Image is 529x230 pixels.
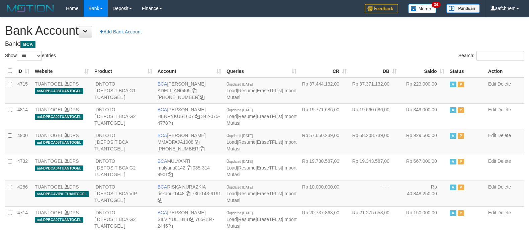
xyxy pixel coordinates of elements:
td: [PERSON_NAME] 342-075-4778 [155,103,224,129]
td: 4715 [15,78,32,104]
span: Paused [458,210,464,216]
a: Resume [238,217,256,222]
a: Resume [238,88,256,93]
img: Feedback.jpg [365,4,398,13]
a: SILVIYUL1818 [158,217,188,222]
span: Paused [458,133,464,139]
label: Search: [458,51,524,61]
span: Active [450,210,456,216]
a: TUANTOGEL [35,184,63,190]
span: updated [DATE] [229,211,253,215]
a: Edit [488,210,496,215]
td: Rp 10.000.000,00 [299,181,349,206]
img: MOTION_logo.png [5,3,56,13]
th: Account: activate to sort column ascending [155,65,224,78]
a: HENRYKUS1607 [158,114,194,119]
a: Copy 4062282031 to clipboard [200,146,204,151]
span: updated [DATE] [229,186,253,189]
td: DPS [32,181,92,206]
a: TUANTOGEL [35,210,63,215]
a: Load [227,217,237,222]
span: updated [DATE] [229,160,253,163]
span: aaf-DPBCA02TUANTOGEL [35,114,83,120]
a: Import Mutasi [227,191,296,203]
td: 4732 [15,155,32,181]
a: EraseTFList [257,114,282,119]
th: Product: activate to sort column ascending [92,65,155,78]
a: Copy SILVIYUL1818 to clipboard [189,217,194,222]
a: Load [227,165,237,170]
select: Showentries [17,51,42,61]
a: Delete [498,210,511,215]
a: Resume [238,114,256,119]
td: IDNTOTO [ DEPOSIT BCA TUANTOGEL ] [92,129,155,155]
a: Import Mutasi [227,139,296,151]
th: Action [486,65,524,78]
td: DPS [32,155,92,181]
td: DPS [32,103,92,129]
span: 0 [227,107,253,112]
a: EraseTFList [257,88,282,93]
td: Rp 19.660.686,00 [349,103,400,129]
a: riskanur1448 [158,191,185,196]
span: 0 [227,81,253,87]
span: | | | [227,81,296,100]
a: Copy 0353149901 to clipboard [168,172,173,177]
span: Paused [458,82,464,87]
td: Rp 37.371.132,00 [349,78,400,104]
a: Copy 7361439191 to clipboard [158,198,162,203]
span: BCA [158,184,167,190]
a: EraseTFList [257,191,282,196]
label: Show entries [5,51,56,61]
td: IDNTOTO [ DEPOSIT BCA G2 TUANTOGEL ] [92,155,155,181]
span: | | | [227,107,296,126]
span: BCA [158,210,167,215]
td: DPS [32,78,92,104]
span: updated [DATE] [229,134,253,138]
a: Copy mulyanti0142 to clipboard [187,165,191,170]
a: Load [227,88,237,93]
a: Copy 5655032115 to clipboard [200,95,204,100]
td: [PERSON_NAME] [PHONE_NUMBER] [155,78,224,104]
a: Delete [498,158,511,164]
a: Edit [488,184,496,190]
th: Queries: activate to sort column ascending [224,65,299,78]
span: Paused [458,107,464,113]
td: Rp 19.771.686,00 [299,103,349,129]
td: Rp 19.343.587,00 [349,155,400,181]
span: aaf-DPBCAVIP01TUANTOGEL [35,191,89,197]
td: Rp 223.000,00 [400,78,447,104]
a: Load [227,191,237,196]
span: Paused [458,159,464,164]
span: BCA [158,133,167,138]
span: 0 [227,133,253,138]
span: Active [450,107,456,113]
span: Active [450,159,456,164]
td: RISKA NURAZKIA 736-143-9191 [155,181,224,206]
td: Rp 40.848.250,00 [400,181,447,206]
td: Rp 667.000,00 [400,155,447,181]
span: | | | [227,210,296,229]
a: Import Mutasi [227,217,296,229]
span: BCA [158,107,167,112]
a: EraseTFList [257,217,282,222]
a: TUANTOGEL [35,107,63,112]
a: TUANTOGEL [35,81,63,87]
a: Copy 7651842445 to clipboard [168,223,173,229]
a: Copy MMADFAJA1908 to clipboard [195,139,199,145]
span: aaf-DPBCA08TUANTOGEL [35,88,83,94]
th: ID: activate to sort column ascending [15,65,32,78]
a: Copy riskanur1448 to clipboard [186,191,190,196]
a: Copy 3420754778 to clipboard [168,120,173,126]
th: CR: activate to sort column ascending [299,65,349,78]
th: Saldo: activate to sort column ascending [400,65,447,78]
a: ADELLIAN0405 [158,88,191,93]
td: 4900 [15,129,32,155]
span: 34 [432,2,441,8]
td: - - - [349,181,400,206]
td: MULYANTI 035-314-9901 [155,155,224,181]
a: Delete [498,81,511,87]
span: 0 [227,184,253,190]
td: [PERSON_NAME] [PHONE_NUMBER] [155,129,224,155]
a: Import Mutasi [227,88,296,100]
